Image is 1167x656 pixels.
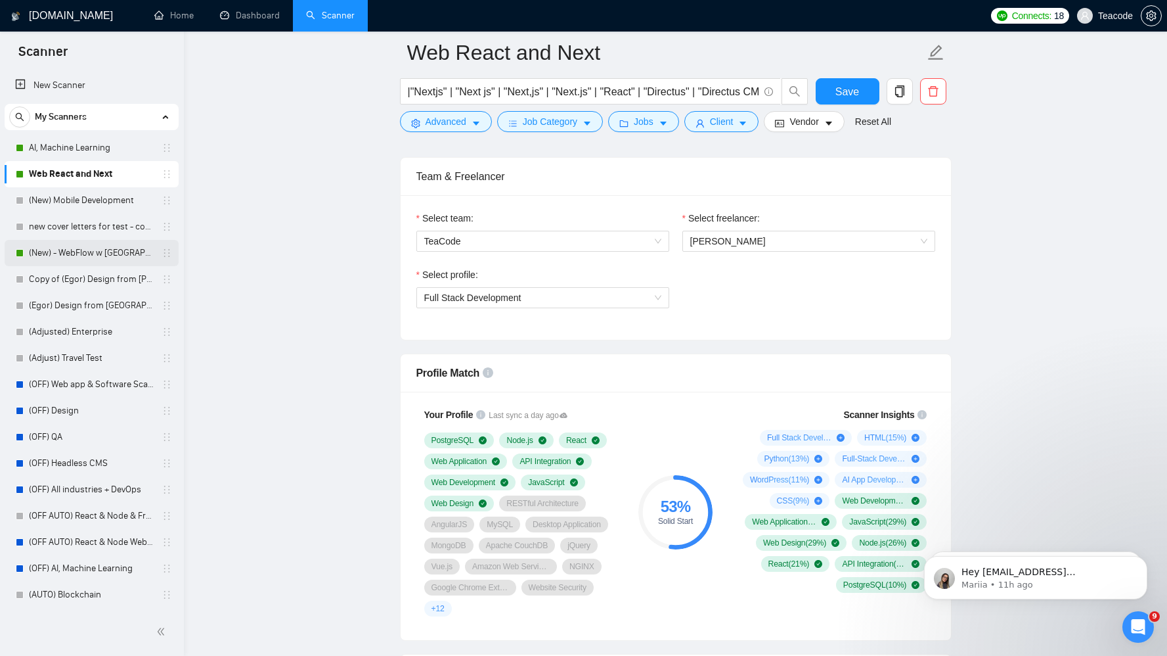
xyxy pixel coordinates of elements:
span: Google Chrome Extension [431,582,509,593]
a: (OFF) Design [29,398,154,424]
span: RESTful Architecture [506,498,579,509]
img: upwork-logo.png [997,11,1007,21]
a: Copy of (Egor) Design from [PERSON_NAME] [29,266,154,293]
span: Save [835,83,859,100]
span: CSS ( 9 %) [777,496,810,506]
span: Web Application ( 30 %) [752,517,816,527]
span: caret-down [824,118,833,128]
span: Full Stack Development ( 72 %) [767,433,831,443]
span: holder [162,406,172,416]
span: plus-circle [814,455,822,463]
span: holder [162,511,172,521]
span: AI App Development ( 10 %) [842,475,906,485]
span: holder [162,248,172,258]
span: holder [162,169,172,179]
span: PostgreSQL ( 10 %) [843,580,906,590]
button: folderJobscaret-down [608,111,679,132]
span: Web Application [431,456,487,467]
span: JavaScript ( 29 %) [849,517,906,527]
span: holder [162,458,172,469]
span: search [782,85,807,97]
span: MySQL [487,519,513,530]
a: (OFF) Headless CMS [29,450,154,477]
span: HTML ( 15 %) [864,433,906,443]
span: JavaScript [528,477,564,488]
a: (OFF) All industries + DevOps [29,477,154,503]
button: userClientcaret-down [684,111,759,132]
span: plus-circle [912,434,919,442]
a: dashboardDashboard [220,10,280,21]
span: copy [887,85,912,97]
span: caret-down [738,118,747,128]
a: setting [1141,11,1162,21]
button: setting [1141,5,1162,26]
span: Web Development [431,477,496,488]
a: (AUTO) Blockchain [29,582,154,608]
div: Team & Freelancer [416,158,935,195]
span: check-circle [539,436,546,444]
span: holder [162,195,172,206]
a: AI, Machine Learning [29,135,154,161]
a: Web React and Next [29,161,154,187]
a: Reset All [855,114,891,129]
span: Web Design ( 29 %) [763,538,826,548]
span: Job Category [523,114,577,129]
span: search [10,112,30,122]
span: holder [162,537,172,548]
span: check-circle [479,436,487,444]
span: check-circle [500,479,508,486]
span: [PERSON_NAME] [690,236,766,246]
a: homeHome [154,10,194,21]
span: Node.js [506,435,533,446]
span: 18 [1054,9,1064,23]
span: double-left [156,625,169,638]
input: Search Freelance Jobs... [408,83,759,100]
span: Vue.js [431,561,452,572]
span: plus-circle [814,497,822,505]
span: info-circle [476,410,485,419]
a: new cover letters for test - could work better [29,214,154,240]
span: holder [162,353,172,363]
button: copy [887,78,913,105]
a: (OFF) QA [29,424,154,450]
span: Last sync a day ago [489,410,567,422]
input: Scanner name... [407,36,925,69]
span: WordPress ( 11 %) [750,475,809,485]
span: holder [162,222,172,232]
span: check-circle [576,457,584,465]
span: plus-circle [912,476,919,484]
span: caret-down [659,118,668,128]
label: Select team: [416,211,473,225]
iframe: Intercom live chat [1122,611,1154,643]
a: (OFF) AI, Machine Learning [29,555,154,582]
span: Web Development ( 43 %) [842,496,906,506]
span: Full Stack Development [424,293,521,303]
span: check-circle [822,518,829,526]
span: Full-Stack Development ( 11 %) [842,454,906,464]
button: search [782,78,808,105]
li: New Scanner [5,72,179,99]
label: Select freelancer: [682,211,760,225]
span: holder [162,274,172,285]
span: Connects: [1012,9,1051,23]
span: + 12 [431,603,445,614]
span: delete [921,85,946,97]
span: Advanced [426,114,466,129]
span: Your Profile [424,410,473,420]
span: check-circle [912,497,919,505]
iframe: Intercom notifications message [904,528,1167,621]
span: holder [162,432,172,442]
a: (Egor) Design from [GEOGRAPHIC_DATA] [29,293,154,319]
img: logo [11,6,20,27]
span: holder [162,484,172,495]
span: check-circle [592,436,600,444]
span: jQuery [567,540,590,551]
span: holder [162,327,172,337]
span: TeaCode [424,231,661,251]
a: (OFF AUTO) React & Node & Frameworks - Lower rate & No activity from lead [29,503,154,529]
span: API Integration ( 12 %) [842,559,906,569]
button: search [9,106,30,128]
